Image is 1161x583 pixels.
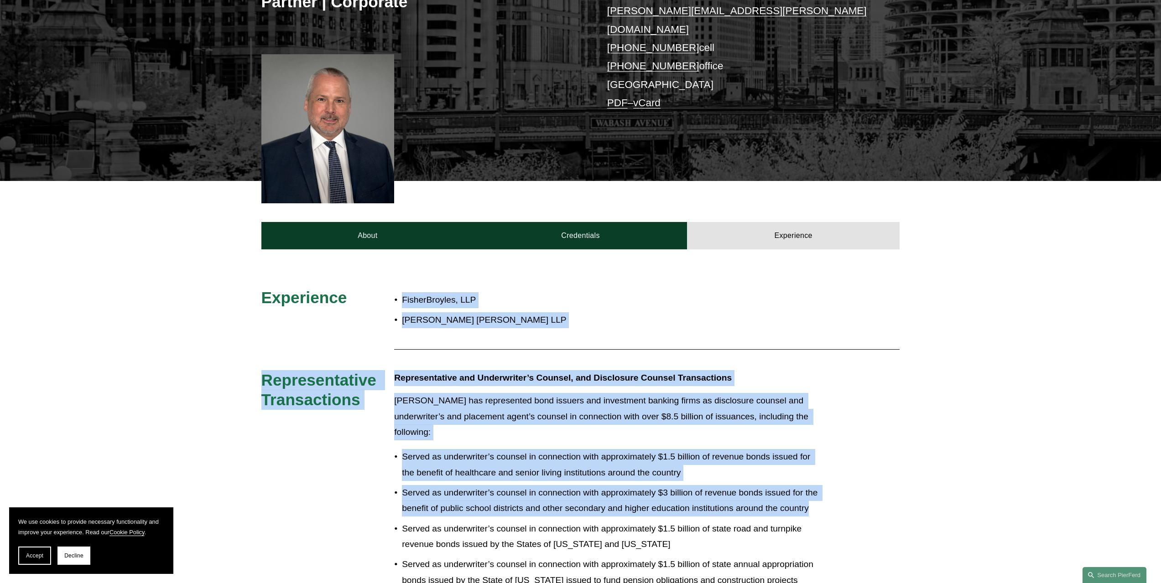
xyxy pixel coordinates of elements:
[64,552,83,559] span: Decline
[402,312,820,328] p: [PERSON_NAME] [PERSON_NAME] LLP
[402,485,820,516] p: Served as underwriter’s counsel in connection with approximately $3 billion of revenue bonds issu...
[607,60,699,72] a: [PHONE_NUMBER]
[261,371,381,409] span: Representative Transactions
[474,222,687,249] a: Credentials
[18,516,164,537] p: We use cookies to provide necessary functionality and improve your experience. Read our .
[394,393,820,440] p: [PERSON_NAME] has represented bond issuers and investment banking firms as disclosure counsel and...
[261,289,347,306] span: Experience
[402,292,820,308] p: FisherBroyles, LLP
[607,5,867,35] a: [PERSON_NAME][EMAIL_ADDRESS][PERSON_NAME][DOMAIN_NAME]
[109,529,145,536] a: Cookie Policy
[1083,567,1146,583] a: Search this site
[402,521,820,552] p: Served as underwriter’s counsel in connection with approximately $1.5 billion of state road and t...
[633,97,661,108] a: vCard
[607,2,873,112] p: cell office [GEOGRAPHIC_DATA] –
[57,547,90,565] button: Decline
[394,373,732,382] strong: Representative and Underwriter’s Counsel, and Disclosure Counsel Transactions
[607,97,628,108] a: PDF
[26,552,43,559] span: Accept
[687,222,900,249] a: Experience
[402,449,820,480] p: Served as underwriter’s counsel in connection with approximately $1.5 billion of revenue bonds is...
[9,507,173,574] section: Cookie banner
[607,42,699,53] a: [PHONE_NUMBER]
[18,547,51,565] button: Accept
[261,222,474,249] a: About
